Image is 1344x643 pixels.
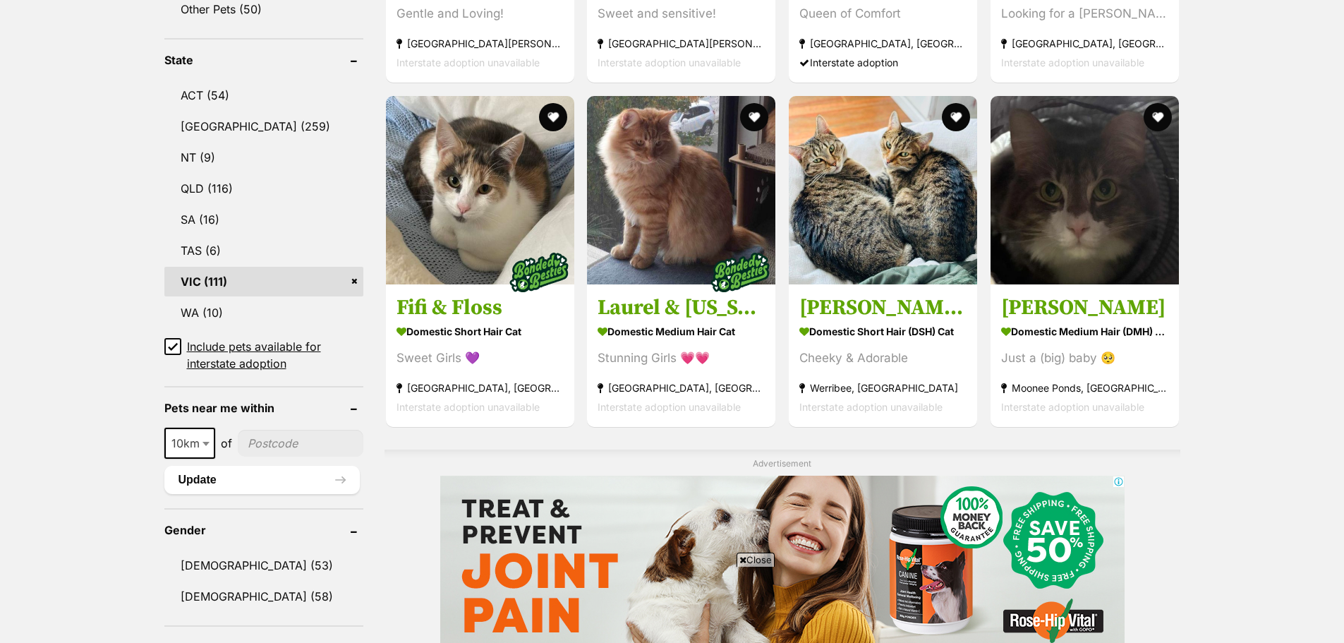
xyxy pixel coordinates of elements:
[164,582,363,611] a: [DEMOGRAPHIC_DATA] (58)
[789,284,977,427] a: [PERSON_NAME] & [PERSON_NAME] Domestic Short Hair (DSH) Cat Cheeky & Adorable Werribee, [GEOGRAPH...
[598,56,741,68] span: Interstate adoption unavailable
[1001,294,1168,321] h3: [PERSON_NAME]
[396,401,540,413] span: Interstate adoption unavailable
[799,321,967,342] strong: Domestic Short Hair (DSH) Cat
[598,34,765,53] strong: [GEOGRAPHIC_DATA][PERSON_NAME][GEOGRAPHIC_DATA]
[1001,401,1144,413] span: Interstate adoption unavailable
[164,338,363,372] a: Include pets available for interstate adoption
[598,294,765,321] h3: Laurel & [US_STATE] 🌸🌸
[416,572,929,636] iframe: Advertisement
[164,80,363,110] a: ACT (54)
[1001,4,1168,23] div: Looking for a [PERSON_NAME] Home
[386,96,574,284] img: Fifi & Floss - Domestic Short Hair Cat
[396,56,540,68] span: Interstate adoption unavailable
[598,4,765,23] div: Sweet and sensitive!
[1001,321,1168,342] strong: Domestic Medium Hair (DMH) Cat
[164,402,363,414] header: Pets near me within
[942,103,970,131] button: favourite
[740,103,768,131] button: favourite
[164,54,363,66] header: State
[799,401,943,413] span: Interstate adoption unavailable
[991,96,1179,284] img: Sawyer - Domestic Medium Hair (DMH) Cat
[164,466,360,494] button: Update
[164,236,363,265] a: TAS (6)
[396,378,564,397] strong: [GEOGRAPHIC_DATA], [GEOGRAPHIC_DATA]
[1001,378,1168,397] strong: Moonee Ponds, [GEOGRAPHIC_DATA]
[164,298,363,327] a: WA (10)
[991,284,1179,427] a: [PERSON_NAME] Domestic Medium Hair (DMH) Cat Just a (big) baby 🥺 Moonee Ponds, [GEOGRAPHIC_DATA] ...
[221,435,232,452] span: of
[799,294,967,321] h3: [PERSON_NAME] & [PERSON_NAME]
[1001,34,1168,53] strong: [GEOGRAPHIC_DATA], [GEOGRAPHIC_DATA]
[164,174,363,203] a: QLD (116)
[164,112,363,141] a: [GEOGRAPHIC_DATA] (259)
[164,267,363,296] a: VIC (111)
[396,34,564,53] strong: [GEOGRAPHIC_DATA][PERSON_NAME][GEOGRAPHIC_DATA]
[538,103,567,131] button: favourite
[799,378,967,397] strong: Werribee, [GEOGRAPHIC_DATA]
[396,349,564,368] div: Sweet Girls 💜
[799,349,967,368] div: Cheeky & Adorable
[238,430,363,457] input: postcode
[598,401,741,413] span: Interstate adoption unavailable
[587,96,775,284] img: Laurel & Montana 🌸🌸 - Domestic Medium Hair Cat
[396,294,564,321] h3: Fifi & Floss
[799,53,967,72] div: Interstate adoption
[799,34,967,53] strong: [GEOGRAPHIC_DATA], [GEOGRAPHIC_DATA]
[598,378,765,397] strong: [GEOGRAPHIC_DATA], [GEOGRAPHIC_DATA]
[164,524,363,536] header: Gender
[737,553,775,567] span: Close
[164,205,363,234] a: SA (16)
[705,237,775,308] img: bonded besties
[164,143,363,172] a: NT (9)
[396,321,564,342] strong: Domestic Short Hair Cat
[789,96,977,284] img: Ferris & Felix - Domestic Short Hair (DSH) Cat
[164,551,363,580] a: [DEMOGRAPHIC_DATA] (53)
[598,349,765,368] div: Stunning Girls 💗💗
[1144,103,1172,131] button: favourite
[166,433,214,453] span: 10km
[598,321,765,342] strong: Domestic Medium Hair Cat
[799,4,967,23] div: Queen of Comfort
[386,284,574,427] a: Fifi & Floss Domestic Short Hair Cat Sweet Girls 💜 [GEOGRAPHIC_DATA], [GEOGRAPHIC_DATA] Interstat...
[503,237,574,308] img: bonded besties
[396,4,564,23] div: Gentle and Loving!
[164,428,215,459] span: 10km
[587,284,775,427] a: Laurel & [US_STATE] 🌸🌸 Domestic Medium Hair Cat Stunning Girls 💗💗 [GEOGRAPHIC_DATA], [GEOGRAPHIC_...
[187,338,363,372] span: Include pets available for interstate adoption
[1001,349,1168,368] div: Just a (big) baby 🥺
[1001,56,1144,68] span: Interstate adoption unavailable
